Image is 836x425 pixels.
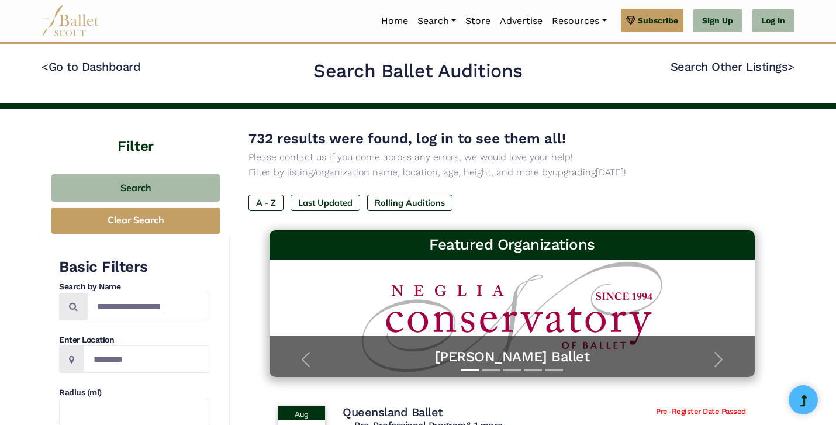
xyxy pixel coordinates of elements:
[461,9,495,33] a: Store
[482,364,500,377] button: Slide 2
[752,9,794,33] a: Log In
[787,59,794,74] code: >
[42,109,230,157] h4: Filter
[524,364,542,377] button: Slide 4
[291,195,360,211] label: Last Updated
[547,9,611,33] a: Resources
[59,257,210,277] h3: Basic Filters
[495,9,547,33] a: Advertise
[248,165,776,180] p: Filter by listing/organization name, location, age, height, and more by [DATE]!
[59,281,210,293] h4: Search by Name
[503,364,521,377] button: Slide 3
[278,406,325,420] div: Aug
[367,195,452,211] label: Rolling Auditions
[552,167,596,178] a: upgrading
[248,150,776,165] p: Please contact us if you come across any errors, we would love your help!
[51,174,220,202] button: Search
[413,9,461,33] a: Search
[461,364,479,377] button: Slide 1
[59,387,210,399] h4: Radius (mi)
[638,14,678,27] span: Subscribe
[376,9,413,33] a: Home
[621,9,683,32] a: Subscribe
[313,59,523,84] h2: Search Ballet Auditions
[87,293,210,320] input: Search by names...
[281,348,743,366] a: [PERSON_NAME] Ballet
[42,60,140,74] a: <Go to Dashboard
[656,407,745,417] span: Pre-Register Date Passed
[545,364,563,377] button: Slide 5
[248,195,284,211] label: A - Z
[671,60,794,74] a: Search Other Listings>
[279,235,745,255] h3: Featured Organizations
[84,345,210,373] input: Location
[343,405,443,420] h4: Queensland Ballet
[51,208,220,234] button: Clear Search
[59,334,210,346] h4: Enter Location
[626,14,635,27] img: gem.svg
[42,59,49,74] code: <
[693,9,742,33] a: Sign Up
[248,130,566,147] span: 732 results were found, log in to see them all!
